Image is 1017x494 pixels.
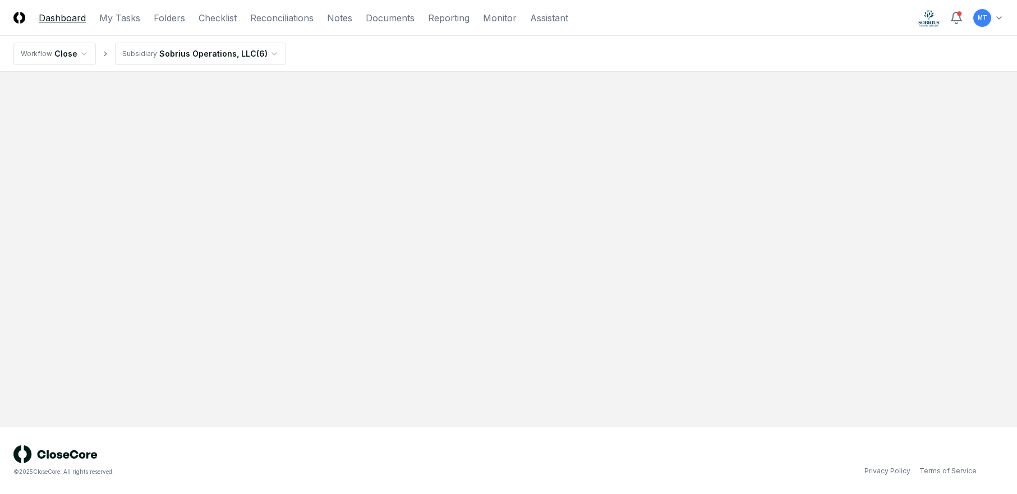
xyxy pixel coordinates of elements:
div: Subsidiary [122,49,157,59]
img: logo [13,445,98,463]
a: Assistant [530,11,568,25]
a: Monitor [483,11,517,25]
a: Privacy Policy [864,466,910,476]
nav: breadcrumb [13,43,286,65]
img: Logo [13,12,25,24]
a: Dashboard [39,11,86,25]
a: Documents [366,11,415,25]
a: Terms of Service [919,466,977,476]
button: MT [972,8,992,28]
a: Notes [327,11,352,25]
a: My Tasks [99,11,140,25]
img: Sobrius logo [918,9,941,27]
a: Checklist [199,11,237,25]
span: MT [978,13,987,22]
a: Folders [154,11,185,25]
a: Reconciliations [250,11,314,25]
div: © 2025 CloseCore. All rights reserved. [13,468,509,476]
div: Workflow [21,49,52,59]
a: Reporting [428,11,470,25]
